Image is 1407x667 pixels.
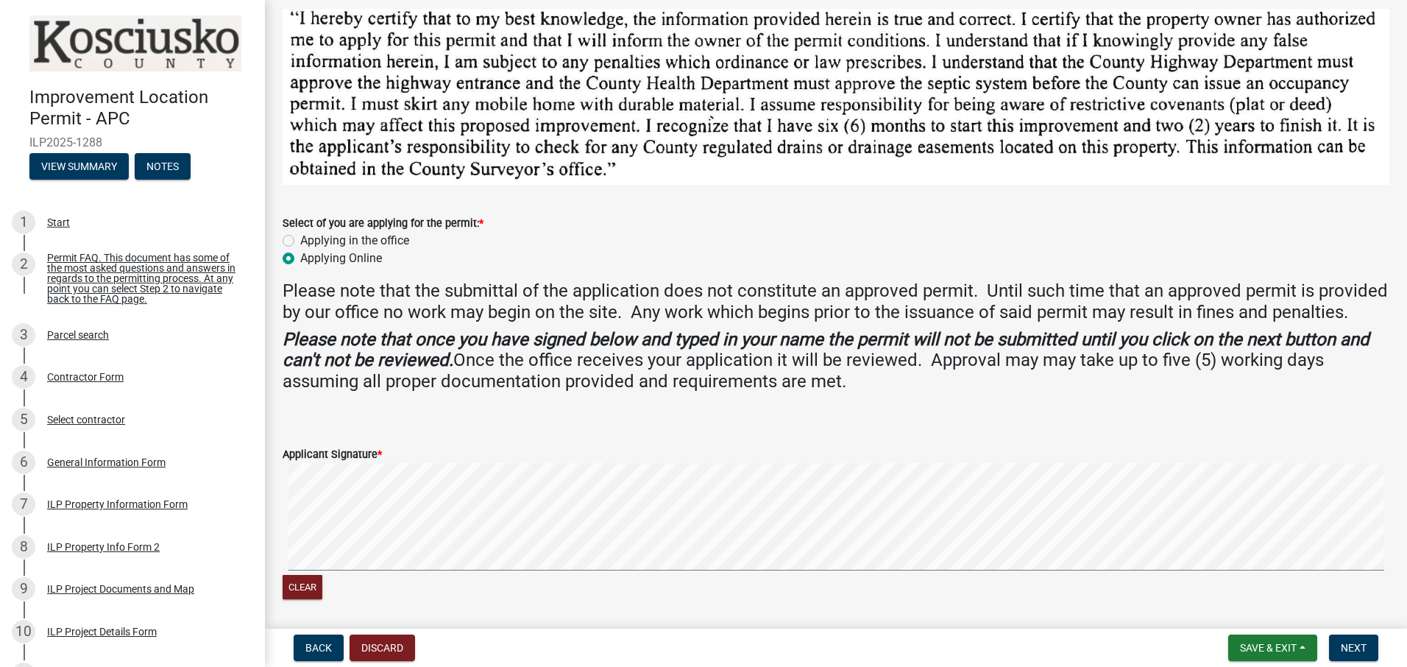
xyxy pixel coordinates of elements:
div: ILP Property Info Form 2 [47,542,160,552]
button: Save & Exit [1228,635,1317,661]
label: Applying Online [300,250,382,267]
div: Start [47,217,70,227]
div: 1 [12,211,35,234]
img: Kosciusko County, Indiana [29,15,241,71]
div: Parcel search [47,330,109,340]
div: 6 [12,451,35,474]
button: Discard [350,635,415,661]
div: 2 [12,253,35,276]
div: Permit FAQ. This document has some of the most asked questions and answers in regards to the perm... [47,253,241,304]
div: 3 [12,323,35,347]
div: 9 [12,577,35,601]
button: Next [1329,635,1378,661]
button: Clear [283,575,322,599]
label: Applicant Signature [283,450,382,460]
button: View Summary [29,153,129,180]
span: ILP2025-1288 [29,135,235,149]
span: Save & Exit [1240,642,1297,654]
div: 8 [12,535,35,559]
div: ILP Project Documents and Map [47,584,194,594]
span: Next [1341,642,1367,654]
div: General Information Form [47,457,166,467]
div: 5 [12,408,35,431]
label: Select of you are applying for the permit: [283,219,483,229]
wm-modal-confirm: Notes [135,161,191,173]
div: Select contractor [47,414,125,425]
div: ILP Project Details Form [47,627,157,637]
strong: Please note that once you have signed below and typed in your name the permit will not be submitt... [283,329,1369,371]
div: 4 [12,365,35,389]
h4: Once the office receives your application it will be reviewed. Approval may may take up to five (... [283,329,1389,392]
button: Notes [135,153,191,180]
div: 10 [12,620,35,643]
h4: Please note that the submittal of the application does not constitute an approved permit. Until s... [283,280,1389,323]
div: 7 [12,493,35,516]
img: ILP_Certification_Statement_28b1ac9d-b4e3-4867-b647-4d3cc7147dbf.png [283,9,1389,185]
span: Back [305,642,332,654]
div: ILP Property Information Form [47,499,188,509]
h4: Improvement Location Permit - APC [29,87,253,130]
button: Back [294,635,344,661]
wm-modal-confirm: Summary [29,161,129,173]
div: Contractor Form [47,372,124,382]
label: Applying in the office [300,232,409,250]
